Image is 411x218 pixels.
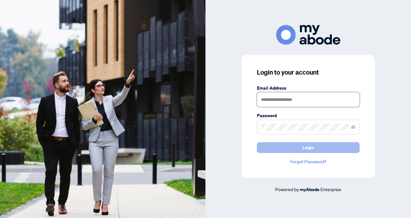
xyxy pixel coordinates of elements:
[275,186,299,192] span: Powered by
[351,125,355,129] span: eye-invisible
[300,186,319,193] a: myAbode
[257,68,360,77] h3: Login to your account
[302,142,314,153] span: Login
[257,158,360,165] a: Forgot Password?
[276,25,340,44] img: ma-logo
[257,85,360,92] label: Email Address
[257,112,360,119] label: Password
[320,186,341,192] span: Enterprise
[257,142,360,153] button: Login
